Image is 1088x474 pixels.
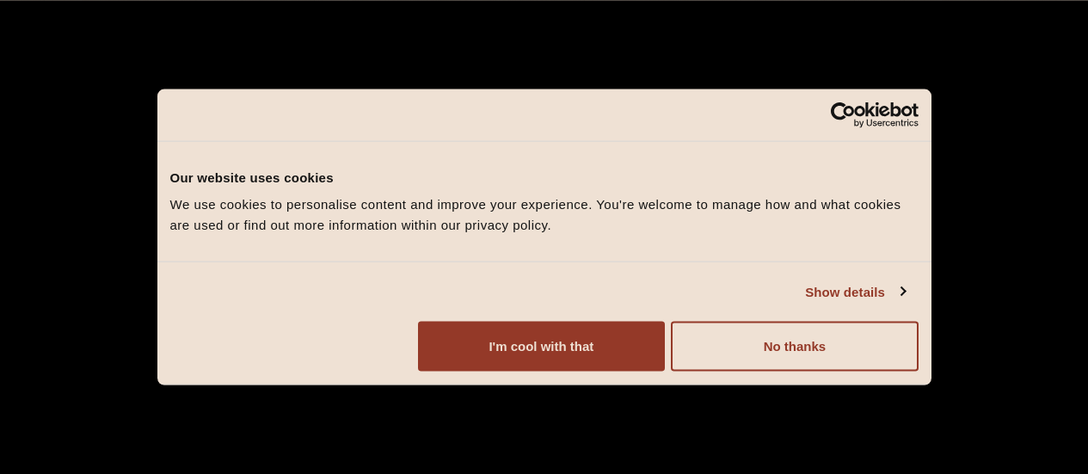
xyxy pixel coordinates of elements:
[671,322,918,372] button: No thanks
[418,322,665,372] button: I'm cool with that
[170,167,919,188] div: Our website uses cookies
[768,102,919,127] a: Usercentrics Cookiebot - opens in a new window
[805,281,905,302] a: Show details
[170,194,919,236] div: We use cookies to personalise content and improve your experience. You're welcome to manage how a...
